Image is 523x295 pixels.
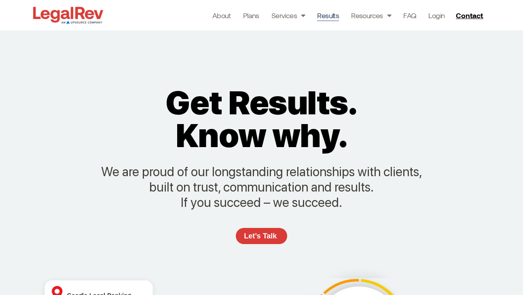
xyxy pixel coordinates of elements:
p: We are proud of our longstanding relationships with clients, built on trust, communication and re... [100,164,423,210]
span: Let’s Talk [244,232,277,240]
a: Contact [453,9,488,22]
a: Let’s Talk [236,228,287,244]
h2: Get Results. Know why. [145,86,378,152]
a: Results [317,10,339,21]
span: Contact [456,12,483,19]
nav: Menu [212,10,445,21]
a: Resources [351,10,391,21]
a: Services [271,10,305,21]
a: About [212,10,231,21]
a: Login [428,10,445,21]
a: Plans [243,10,259,21]
a: FAQ [403,10,416,21]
